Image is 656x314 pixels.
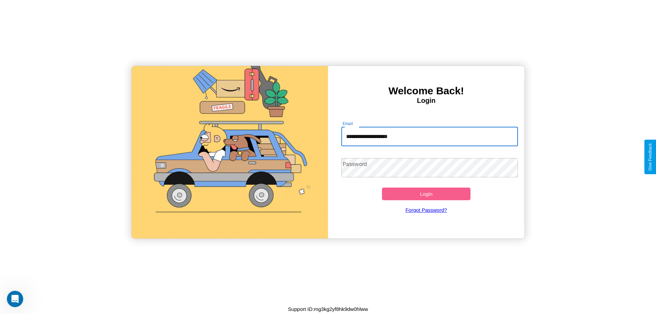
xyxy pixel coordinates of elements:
div: Give Feedback [648,143,653,171]
p: Support ID: mg3kg2yf8hk9dw0hlww [288,304,368,314]
label: Email [343,121,353,126]
a: Forgot Password? [338,200,515,220]
button: Login [382,188,470,200]
h4: Login [328,97,524,105]
h3: Welcome Back! [328,85,524,97]
iframe: Intercom live chat [7,291,23,307]
img: gif [132,66,328,238]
